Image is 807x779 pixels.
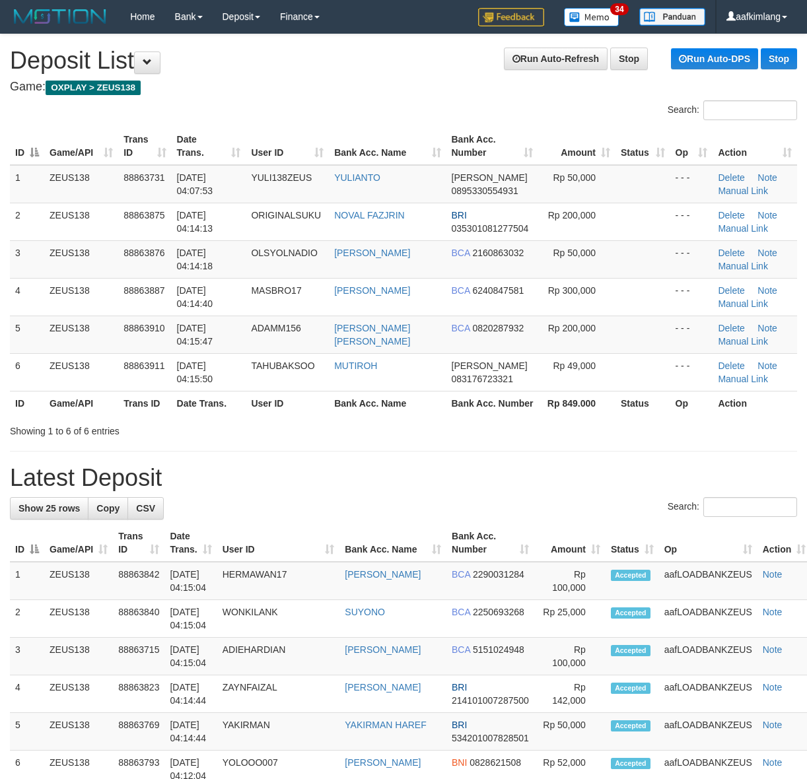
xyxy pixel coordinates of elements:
[123,210,164,220] span: 88863875
[718,186,768,196] a: Manual Link
[10,638,44,675] td: 3
[504,48,608,70] a: Run Auto-Refresh
[763,569,783,580] a: Note
[718,360,744,371] a: Delete
[670,391,713,415] th: Op
[670,316,713,353] td: - - -
[534,638,606,675] td: Rp 100,000
[757,248,777,258] a: Note
[538,127,615,165] th: Amount: activate to sort column ascending
[44,713,113,751] td: ZEUS138
[757,360,777,371] a: Note
[10,127,44,165] th: ID: activate to sort column descending
[763,720,783,730] a: Note
[763,757,783,768] a: Note
[713,127,797,165] th: Action: activate to sort column ascending
[44,391,118,415] th: Game/API
[123,360,164,371] span: 88863911
[534,713,606,751] td: Rp 50,000
[718,210,744,220] a: Delete
[452,695,529,706] span: Copy 214101007287500 to clipboard
[615,127,670,165] th: Status: activate to sort column ascending
[670,127,713,165] th: Op: activate to sort column ascending
[246,391,329,415] th: User ID
[177,210,213,234] span: [DATE] 04:14:13
[251,210,321,220] span: ORIGINALSUKU
[44,278,118,316] td: ZEUS138
[718,285,744,296] a: Delete
[610,48,648,70] a: Stop
[44,675,113,713] td: ZEUS138
[670,278,713,316] td: - - -
[123,323,164,333] span: 88863910
[452,172,528,183] span: [PERSON_NAME]
[164,713,217,751] td: [DATE] 04:14:44
[757,323,777,333] a: Note
[671,48,758,69] a: Run Auto-DPS
[611,720,650,731] span: Accepted
[452,285,470,296] span: BCA
[478,8,544,26] img: Feedback.jpg
[251,248,317,258] span: OLSYOLNADIO
[659,524,757,562] th: Op: activate to sort column ascending
[534,675,606,713] td: Rp 142,000
[10,81,797,94] h4: Game:
[10,497,88,520] a: Show 25 rows
[472,323,524,333] span: Copy 0820287932 to clipboard
[123,248,164,258] span: 88863876
[553,248,596,258] span: Rp 50,000
[334,172,380,183] a: YULIANTO
[452,210,467,220] span: BRI
[763,644,783,655] a: Note
[670,203,713,240] td: - - -
[611,570,650,581] span: Accepted
[757,285,777,296] a: Note
[534,562,606,600] td: Rp 100,000
[123,285,164,296] span: 88863887
[470,757,521,768] span: Copy 0828621508 to clipboard
[446,127,539,165] th: Bank Acc. Number: activate to sort column ascending
[10,391,44,415] th: ID
[668,497,797,517] label: Search:
[10,278,44,316] td: 4
[44,638,113,675] td: ZEUS138
[123,172,164,183] span: 88863731
[611,758,650,769] span: Accepted
[217,638,340,675] td: ADIEHARDIAN
[659,562,757,600] td: aafLOADBANKZEUS
[473,644,524,655] span: Copy 5151024948 to clipboard
[763,682,783,693] a: Note
[44,524,113,562] th: Game/API: activate to sort column ascending
[113,524,164,562] th: Trans ID: activate to sort column ascending
[44,316,118,353] td: ZEUS138
[659,600,757,638] td: aafLOADBANKZEUS
[761,48,797,69] a: Stop
[659,675,757,713] td: aafLOADBANKZEUS
[164,675,217,713] td: [DATE] 04:14:44
[10,203,44,240] td: 2
[113,638,164,675] td: 88863715
[452,323,470,333] span: BCA
[452,720,467,730] span: BRI
[718,261,768,271] a: Manual Link
[757,172,777,183] a: Note
[611,645,650,656] span: Accepted
[757,210,777,220] a: Note
[473,607,524,617] span: Copy 2250693268 to clipboard
[10,713,44,751] td: 5
[118,127,171,165] th: Trans ID: activate to sort column ascending
[472,248,524,258] span: Copy 2160863032 to clipboard
[334,285,410,296] a: [PERSON_NAME]
[251,172,312,183] span: YULI138ZEUS
[217,713,340,751] td: YAKIRMAN
[88,497,128,520] a: Copy
[10,465,797,491] h1: Latest Deposit
[177,323,213,347] span: [DATE] 04:15:47
[553,360,596,371] span: Rp 49,000
[472,285,524,296] span: Copy 6240847581 to clipboard
[10,165,44,203] td: 1
[44,600,113,638] td: ZEUS138
[172,391,246,415] th: Date Trans.
[44,203,118,240] td: ZEUS138
[217,600,340,638] td: WONKILANK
